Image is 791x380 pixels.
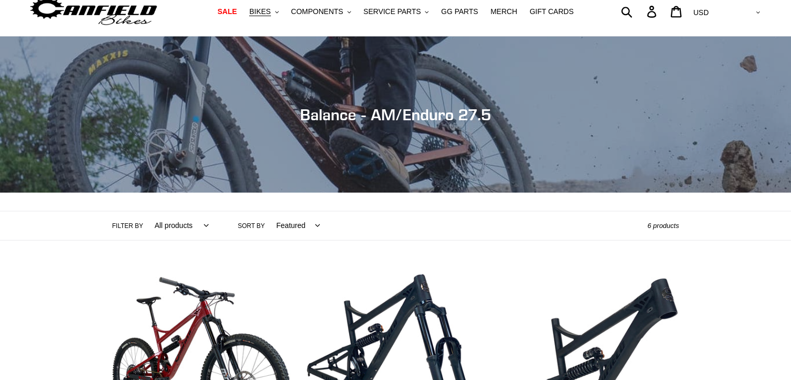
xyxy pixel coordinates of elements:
[441,7,478,16] span: GG PARTS
[291,7,343,16] span: COMPONENTS
[217,7,237,16] span: SALE
[358,5,434,19] button: SERVICE PARTS
[249,7,270,16] span: BIKES
[212,5,242,19] a: SALE
[364,7,421,16] span: SERVICE PARTS
[436,5,483,19] a: GG PARTS
[238,221,265,231] label: Sort by
[244,5,283,19] button: BIKES
[286,5,356,19] button: COMPONENTS
[485,5,522,19] a: MERCH
[112,221,144,231] label: Filter by
[647,222,679,230] span: 6 products
[524,5,579,19] a: GIFT CARDS
[300,105,491,124] span: Balance - AM/Enduro 27.5
[490,7,517,16] span: MERCH
[529,7,574,16] span: GIFT CARDS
